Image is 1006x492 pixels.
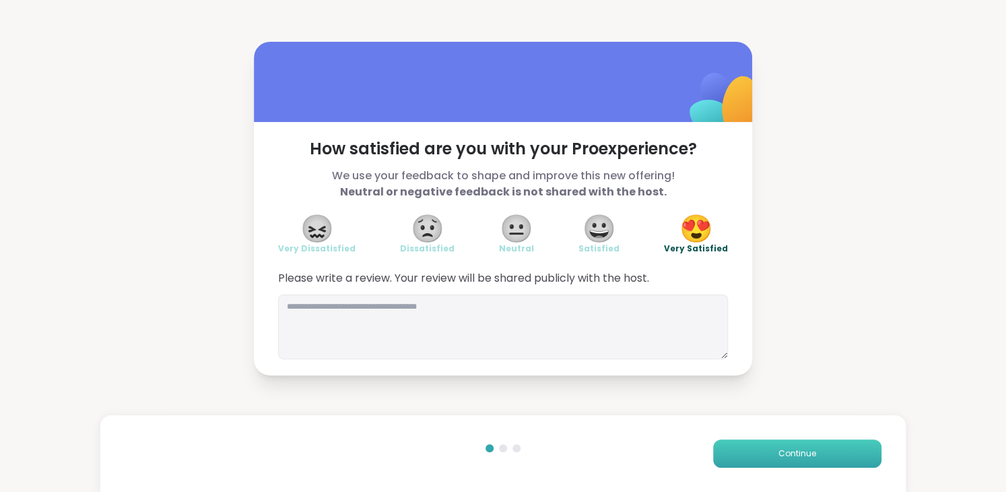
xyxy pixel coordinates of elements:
[340,184,667,199] b: Neutral or negative feedback is not shared with the host.
[778,448,816,460] span: Continue
[658,38,792,172] img: ShareWell Logomark
[411,216,444,241] span: 😟
[278,270,728,286] span: Please write a review. Your review will be shared publicly with the host.
[664,243,728,254] span: Very Satisfied
[578,243,619,254] span: Satisfied
[713,439,881,468] button: Continue
[278,168,728,200] span: We use your feedback to shape and improve this new offering!
[499,243,534,254] span: Neutral
[582,216,616,241] span: 😀
[679,216,713,241] span: 😍
[300,216,334,241] span: 😖
[500,216,533,241] span: 😐
[278,243,356,254] span: Very Dissatisfied
[278,138,728,160] span: How satisfied are you with your Pro experience?
[400,243,455,254] span: Dissatisfied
